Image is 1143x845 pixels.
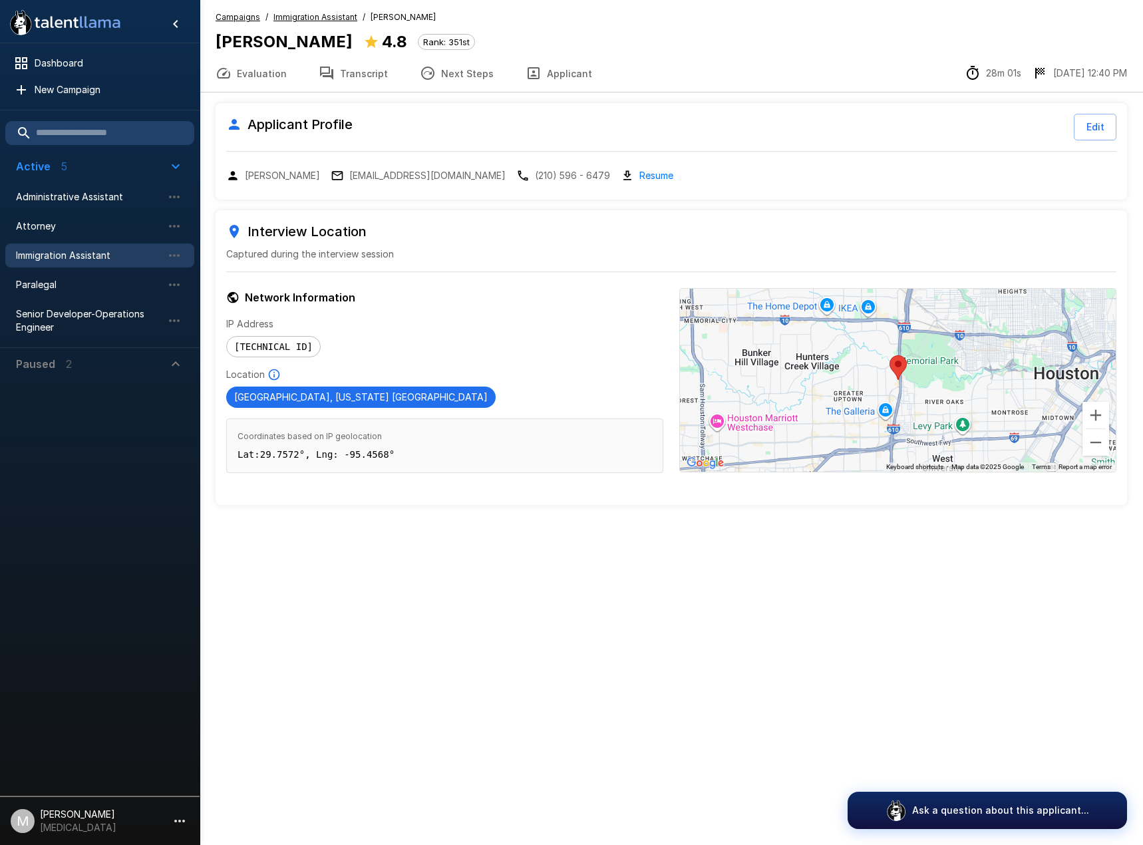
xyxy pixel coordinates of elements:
b: [PERSON_NAME] [216,32,353,51]
button: Next Steps [404,55,510,92]
span: / [265,11,268,24]
b: 4.8 [382,32,407,51]
div: The date and time when the interview was completed [1032,65,1127,81]
a: Report a map error [1059,463,1112,470]
span: [TECHNICAL_ID] [227,341,320,352]
div: Copy email address [331,169,506,182]
svg: Based on IP Address and not guaranteed to be accurate [267,368,281,381]
span: Rank: 351st [418,37,474,47]
p: (210) 596 - 6479 [535,169,610,182]
span: [GEOGRAPHIC_DATA], [US_STATE] [GEOGRAPHIC_DATA] [226,391,496,403]
u: Immigration Assistant [273,12,357,22]
button: Applicant [510,55,608,92]
button: Evaluation [200,55,303,92]
p: IP Address [226,317,663,331]
a: Terms [1032,463,1051,470]
p: [EMAIL_ADDRESS][DOMAIN_NAME] [349,169,506,182]
button: Edit [1074,114,1116,140]
h6: Applicant Profile [226,114,353,135]
span: / [363,11,365,24]
button: Zoom out [1082,429,1109,456]
div: Copy name [226,169,320,182]
p: Captured during the interview session [226,248,1116,261]
h6: Interview Location [226,221,1116,242]
div: The time between starting and completing the interview [965,65,1021,81]
p: [PERSON_NAME] [245,169,320,182]
h6: Network Information [226,288,663,307]
button: Zoom in [1082,402,1109,428]
p: Lat: 29.7572 °, Lng: -95.4568 ° [238,448,652,461]
div: Copy phone number [516,169,610,182]
u: Campaigns [216,12,260,22]
button: Keyboard shortcuts [886,462,943,472]
a: Resume [639,168,673,183]
span: Map data ©2025 Google [951,463,1024,470]
div: Download resume [621,168,673,183]
span: Coordinates based on IP geolocation [238,430,652,443]
button: Transcript [303,55,404,92]
span: [PERSON_NAME] [371,11,436,24]
p: 28m 01s [986,67,1021,80]
img: Google [683,454,727,472]
p: [DATE] 12:40 PM [1053,67,1127,80]
p: Location [226,368,265,381]
a: Open this area in Google Maps (opens a new window) [683,454,727,472]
